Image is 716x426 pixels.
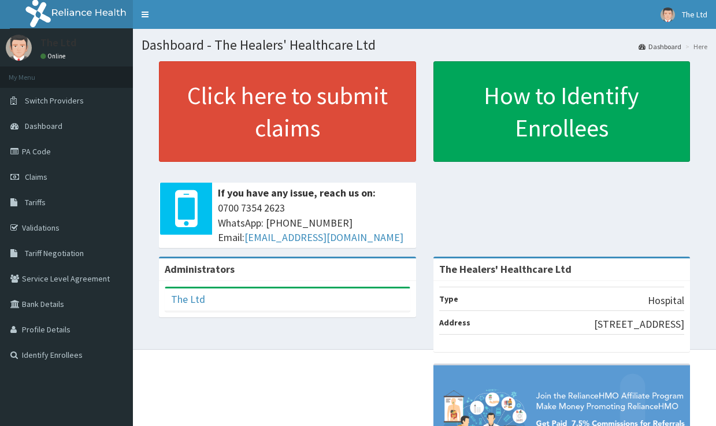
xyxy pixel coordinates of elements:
[433,61,691,162] a: How to Identify Enrollees
[639,42,681,51] a: Dashboard
[6,35,32,61] img: User Image
[439,294,458,304] b: Type
[661,8,675,22] img: User Image
[165,262,235,276] b: Administrators
[25,172,47,182] span: Claims
[439,317,470,328] b: Address
[244,231,403,244] a: [EMAIL_ADDRESS][DOMAIN_NAME]
[648,293,684,308] p: Hospital
[594,317,684,332] p: [STREET_ADDRESS]
[25,248,84,258] span: Tariff Negotiation
[40,38,76,48] p: The Ltd
[159,61,416,162] a: Click here to submit claims
[171,292,205,306] a: The Ltd
[682,42,707,51] li: Here
[40,52,68,60] a: Online
[439,262,572,276] strong: The Healers' Healthcare Ltd
[218,201,410,245] span: 0700 7354 2623 WhatsApp: [PHONE_NUMBER] Email:
[25,121,62,131] span: Dashboard
[25,197,46,208] span: Tariffs
[25,95,84,106] span: Switch Providers
[682,9,707,20] span: The Ltd
[218,186,376,199] b: If you have any issue, reach us on:
[142,38,707,53] h1: Dashboard - The Healers' Healthcare Ltd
